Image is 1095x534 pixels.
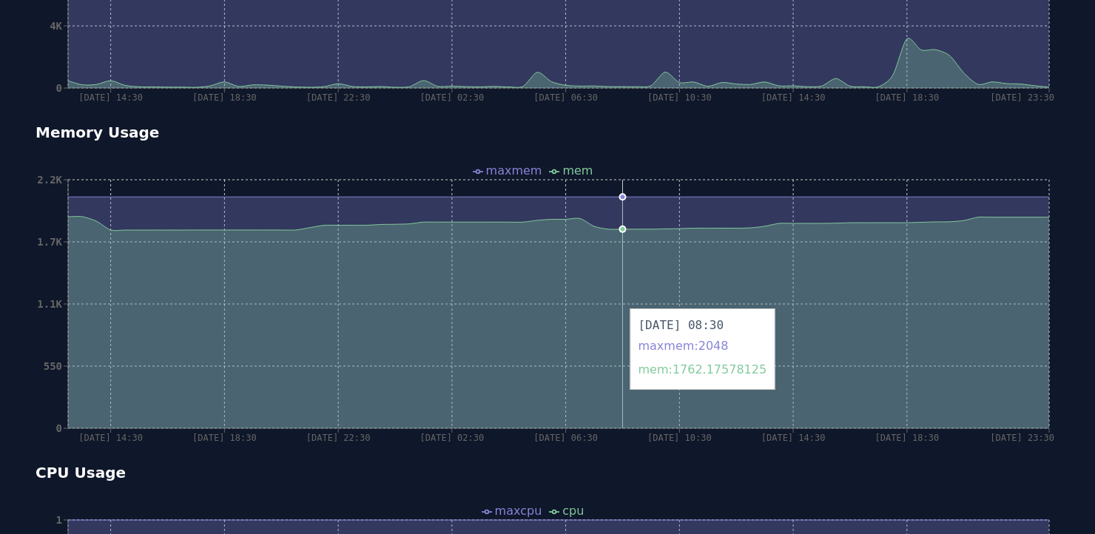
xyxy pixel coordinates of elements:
[647,433,712,443] tspan: [DATE] 10:30
[24,110,1071,155] div: Memory Usage
[875,92,939,103] tspan: [DATE] 18:30
[306,92,371,103] tspan: [DATE] 22:30
[761,92,826,103] tspan: [DATE] 14:30
[647,92,712,103] tspan: [DATE] 10:30
[37,174,62,186] tspan: 2.2K
[192,92,257,103] tspan: [DATE] 18:30
[562,163,593,178] span: mem
[495,504,542,518] span: maxcpu
[486,163,542,178] span: maxmem
[420,433,485,443] tspan: [DATE] 02:30
[78,92,143,103] tspan: [DATE] 14:30
[306,433,371,443] tspan: [DATE] 22:30
[875,433,939,443] tspan: [DATE] 18:30
[37,236,62,248] tspan: 1.7K
[420,92,485,103] tspan: [DATE] 02:30
[990,433,1054,443] tspan: [DATE] 23:30
[56,422,62,434] tspan: 0
[56,82,62,94] tspan: 0
[56,514,62,526] tspan: 1
[50,20,62,32] tspan: 4K
[761,433,826,443] tspan: [DATE] 14:30
[37,298,62,310] tspan: 1.1K
[533,92,598,103] tspan: [DATE] 06:30
[533,433,598,443] tspan: [DATE] 06:30
[44,360,62,372] tspan: 550
[192,433,257,443] tspan: [DATE] 18:30
[562,504,584,518] span: cpu
[78,433,143,443] tspan: [DATE] 14:30
[990,92,1054,103] tspan: [DATE] 23:30
[24,450,1071,495] div: CPU Usage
